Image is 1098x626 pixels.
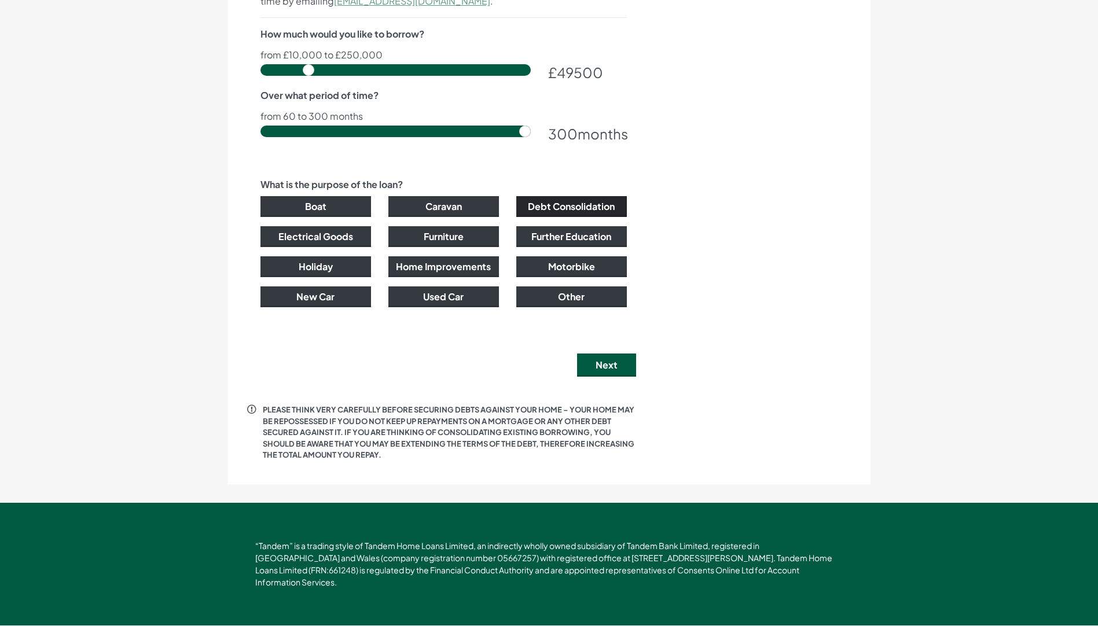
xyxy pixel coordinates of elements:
div: £ [548,62,627,83]
button: Next [577,353,636,377]
button: Debt Consolidation [516,196,627,217]
button: New Car [260,286,371,307]
button: Furniture [388,226,499,247]
button: Used Car [388,286,499,307]
button: Caravan [388,196,499,217]
p: from £10,000 to £250,000 [260,50,627,60]
p: from 60 to 300 months [260,112,627,121]
span: 49500 [557,64,603,81]
button: Electrical Goods [260,226,371,247]
label: What is the purpose of the loan? [260,178,403,192]
label: How much would you like to borrow? [260,27,424,41]
button: Motorbike [516,256,627,277]
button: Boat [260,196,371,217]
p: “Tandem” is a trading style of Tandem Home Loans Limited, an indirectly wholly owned subsidiary o... [255,540,843,588]
button: Further Education [516,226,627,247]
p: PLEASE THINK VERY CAREFULLY BEFORE SECURING DEBTS AGAINST YOUR HOME – YOUR HOME MAY BE REPOSSESSE... [263,404,636,461]
label: Over what period of time? [260,89,379,102]
span: 300 [548,125,578,142]
button: Holiday [260,256,371,277]
button: Other [516,286,627,307]
div: months [548,123,627,144]
button: Home Improvements [388,256,499,277]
